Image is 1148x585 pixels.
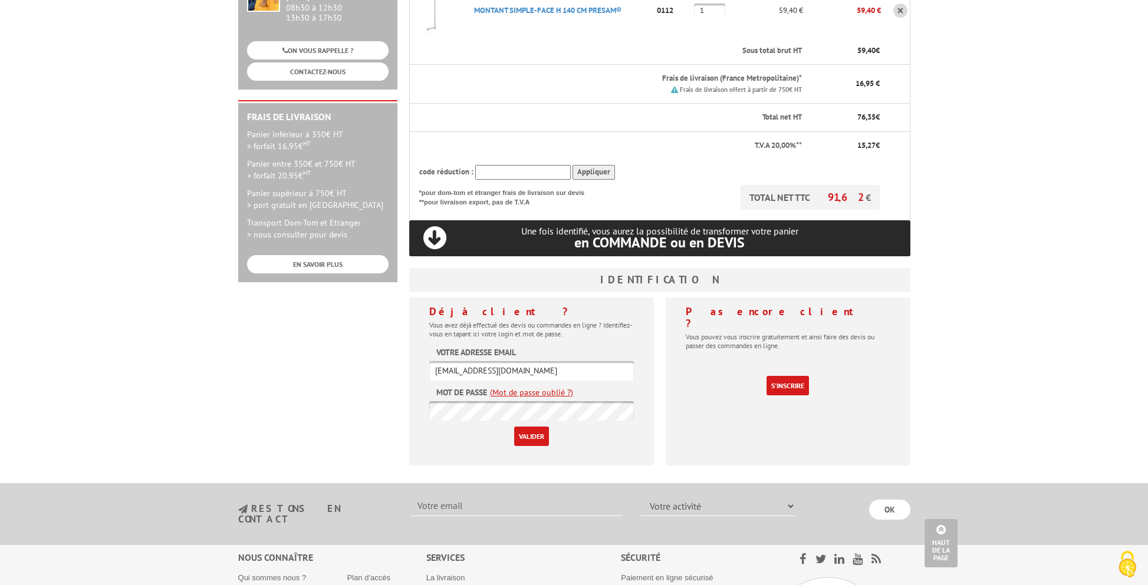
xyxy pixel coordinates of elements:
[464,37,803,65] th: Sous total brut HT
[429,320,634,338] p: Vous avez déjà effectué des devis ou commandes en ligne ? Identifiez-vous en tapant ici votre log...
[247,200,383,210] span: > port gratuit en [GEOGRAPHIC_DATA]
[247,158,389,181] p: Panier entre 350€ et 750€ HT
[741,185,880,210] p: TOTAL NET TTC €
[680,85,802,94] small: Frais de livraison offert à partir de 750€ HT
[247,229,347,240] span: > nous consulter pour devis
[621,573,713,582] a: Paiement en ligne sécurisé
[828,190,866,204] span: 91,62
[869,500,910,520] input: OK
[238,504,248,514] img: newsletter.jpg
[238,551,426,564] div: Nous connaître
[247,41,389,60] a: ON VOUS RAPPELLE ?
[621,551,769,564] div: Sécurité
[686,332,890,350] p: Vous pouvez vous inscrire gratuitement et ainsi faire des devis ou passer des commandes en ligne.
[303,168,311,177] sup: HT
[419,185,596,207] p: *pour dom-tom et étranger frais de livraison sur devis **pour livraison export, pas de T.V.A
[238,504,393,524] h3: restons en contact
[490,386,573,398] a: (Mot de passe oublié ?)
[247,187,389,211] p: Panier supérieur à 750€ HT
[247,62,389,81] a: CONTACTEZ-NOUS
[303,139,311,147] sup: HT
[436,386,487,398] label: Mot de passe
[409,268,910,292] h3: Identification
[419,112,802,123] p: Total net HT
[238,573,307,582] a: Qui sommes nous ?
[925,519,958,567] a: Haut de la page
[247,255,389,273] a: EN SAVOIR PLUS
[247,128,389,152] p: Panier inférieur à 350€ HT
[247,141,311,151] span: > forfait 16.95€
[419,167,473,177] span: code réduction :
[514,427,549,446] input: Valider
[247,217,389,240] p: Transport Dom-Tom et Etranger
[767,376,809,395] a: S'inscrire
[686,306,890,329] h4: Pas encore client ?
[473,5,621,15] a: MONTANT SIMPLE-FACE H 140 CM PRESAM®
[671,86,678,93] img: picto.png
[813,112,879,123] p: €
[857,45,876,55] span: 59,40
[419,140,802,151] p: T.V.A 20,00%**
[247,112,389,123] h2: Frais de Livraison
[1107,545,1148,585] button: Cookies (fenêtre modale)
[436,346,516,358] label: Votre adresse email
[573,165,615,180] input: Appliquer
[813,45,879,57] p: €
[409,226,910,250] p: Une fois identifié, vous aurez la possibilité de transformer votre panier
[473,73,802,84] p: Frais de livraison (France Metropolitaine)*
[1113,550,1142,579] img: Cookies (fenêtre modale)
[347,573,390,582] a: Plan d'accès
[813,140,879,151] p: €
[426,551,621,564] div: Services
[426,573,465,582] a: La livraison
[574,233,745,252] span: en COMMANDE ou en DEVIS
[410,496,623,516] input: Votre email
[857,140,876,150] span: 15,27
[857,112,876,122] span: 76,35
[247,170,311,181] span: > forfait 20.95€
[429,306,634,318] h4: Déjà client ?
[856,78,880,88] span: 16,95 €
